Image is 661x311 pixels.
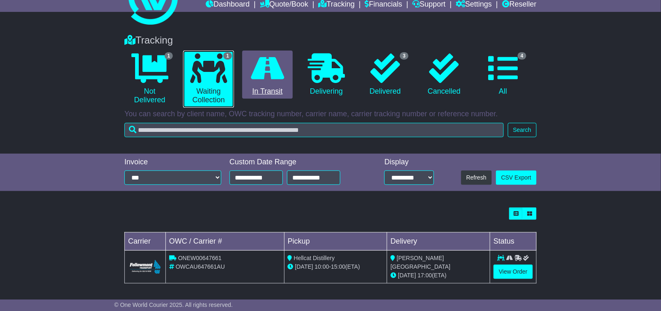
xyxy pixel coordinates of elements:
span: Hellcat Distillery [294,255,335,261]
span: 10:00 [315,263,329,270]
a: 4 All [478,51,528,99]
div: - (ETA) [288,263,384,271]
span: 1 [223,52,232,60]
button: Search [508,123,537,137]
a: Delivering [301,51,351,99]
a: In Transit [242,51,293,99]
td: OWC / Carrier # [166,233,285,251]
div: Display [384,158,434,167]
span: 17:00 [418,272,432,279]
div: Tracking [120,35,541,46]
td: Carrier [125,233,166,251]
td: Pickup [284,233,387,251]
div: Custom Date Range [230,158,361,167]
span: [DATE] [398,272,416,279]
img: Followmont_Transport.png [130,260,161,274]
td: Delivery [387,233,490,251]
span: © One World Courier 2025. All rights reserved. [114,302,233,308]
p: You can search by client name, OWC tracking number, carrier name, carrier tracking number or refe... [124,110,537,119]
span: [DATE] [295,263,313,270]
a: 3 Delivered [360,51,411,99]
a: Cancelled [419,51,469,99]
a: 1 Not Delivered [124,51,175,108]
span: 3 [400,52,409,60]
span: ONEW00647661 [178,255,222,261]
span: [PERSON_NAME][GEOGRAPHIC_DATA] [390,255,450,270]
button: Refresh [461,170,492,185]
div: Invoice [124,158,221,167]
td: Status [490,233,537,251]
span: 15:00 [331,263,345,270]
div: (ETA) [390,271,487,280]
span: OWCAU647661AU [176,263,225,270]
span: 1 [165,52,173,60]
a: CSV Export [496,170,537,185]
span: 4 [518,52,526,60]
a: 1 Waiting Collection [183,51,234,108]
a: View Order [493,265,533,279]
